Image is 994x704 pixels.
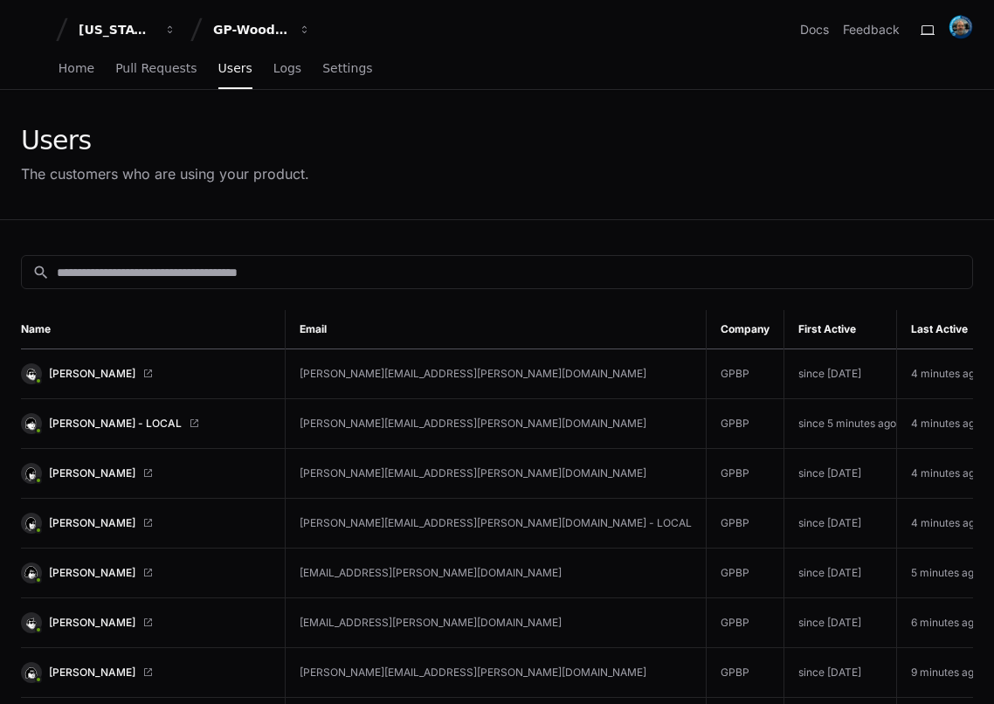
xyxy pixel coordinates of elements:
td: since [DATE] [784,499,897,549]
a: Pull Requests [115,49,197,89]
img: 3.svg [23,664,39,680]
a: Docs [800,21,829,38]
td: [PERSON_NAME][EMAIL_ADDRESS][PERSON_NAME][DOMAIN_NAME] [286,449,707,499]
td: [PERSON_NAME][EMAIL_ADDRESS][PERSON_NAME][DOMAIN_NAME] - LOCAL [286,499,707,549]
a: [PERSON_NAME] [21,363,271,384]
a: [PERSON_NAME] [21,563,271,583]
td: 4 minutes ago [897,499,986,549]
th: Name [21,310,286,349]
a: [PERSON_NAME] [21,463,271,484]
img: avatar [949,15,973,39]
td: GPBP [707,349,784,399]
span: [PERSON_NAME] [49,566,135,580]
th: Last Active [897,310,986,349]
td: 4 minutes ago [897,399,986,449]
td: since [DATE] [784,648,897,698]
td: since [DATE] [784,349,897,399]
button: Feedback [843,21,900,38]
td: since [DATE] [784,549,897,598]
a: [PERSON_NAME] [21,662,271,683]
mat-icon: search [32,264,50,281]
span: [PERSON_NAME] - LOCAL [49,417,182,431]
td: since 5 minutes ago [784,399,897,449]
td: [PERSON_NAME][EMAIL_ADDRESS][PERSON_NAME][DOMAIN_NAME] [286,349,707,399]
td: GPBP [707,399,784,449]
span: Home [59,63,94,73]
button: [US_STATE] Pacific [72,14,183,45]
td: 9 minutes ago [897,648,986,698]
td: GPBP [707,598,784,648]
a: [PERSON_NAME] - LOCAL [21,413,271,434]
td: 6 minutes ago [897,598,986,648]
td: [PERSON_NAME][EMAIL_ADDRESS][PERSON_NAME][DOMAIN_NAME] [286,648,707,698]
img: 15.svg [23,564,39,581]
a: [PERSON_NAME] [21,612,271,633]
td: 5 minutes ago [897,549,986,598]
span: [PERSON_NAME] [49,516,135,530]
span: Pull Requests [115,63,197,73]
td: GPBP [707,648,784,698]
iframe: Open customer support [938,646,985,694]
td: [EMAIL_ADDRESS][PERSON_NAME][DOMAIN_NAME] [286,598,707,648]
span: [PERSON_NAME] [49,466,135,480]
td: 4 minutes ago [897,449,986,499]
span: [PERSON_NAME] [49,616,135,630]
div: [US_STATE] Pacific [79,21,154,38]
div: GP-WoodDuck 2.0 [213,21,288,38]
td: GPBP [707,549,784,598]
span: Settings [322,63,372,73]
th: First Active [784,310,897,349]
img: 4.svg [23,614,39,631]
span: [PERSON_NAME] [49,666,135,680]
a: Settings [322,49,372,89]
div: The customers who are using your product. [21,163,309,184]
td: GPBP [707,499,784,549]
a: Logs [273,49,301,89]
td: 4 minutes ago [897,349,986,399]
td: since [DATE] [784,598,897,648]
span: Logs [273,63,301,73]
span: Users [218,63,252,73]
a: Home [59,49,94,89]
img: 11.svg [23,514,39,531]
td: since [DATE] [784,449,897,499]
img: 11.svg [23,465,39,481]
a: [PERSON_NAME] [21,513,271,534]
button: GP-WoodDuck 2.0 [206,14,318,45]
td: [PERSON_NAME][EMAIL_ADDRESS][PERSON_NAME][DOMAIN_NAME] [286,399,707,449]
img: 6.svg [23,365,39,382]
img: 1.svg [23,415,39,431]
span: [PERSON_NAME] [49,367,135,381]
div: Users [21,125,309,156]
td: GPBP [707,449,784,499]
a: Users [218,49,252,89]
th: Company [707,310,784,349]
td: [EMAIL_ADDRESS][PERSON_NAME][DOMAIN_NAME] [286,549,707,598]
th: Email [286,310,707,349]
